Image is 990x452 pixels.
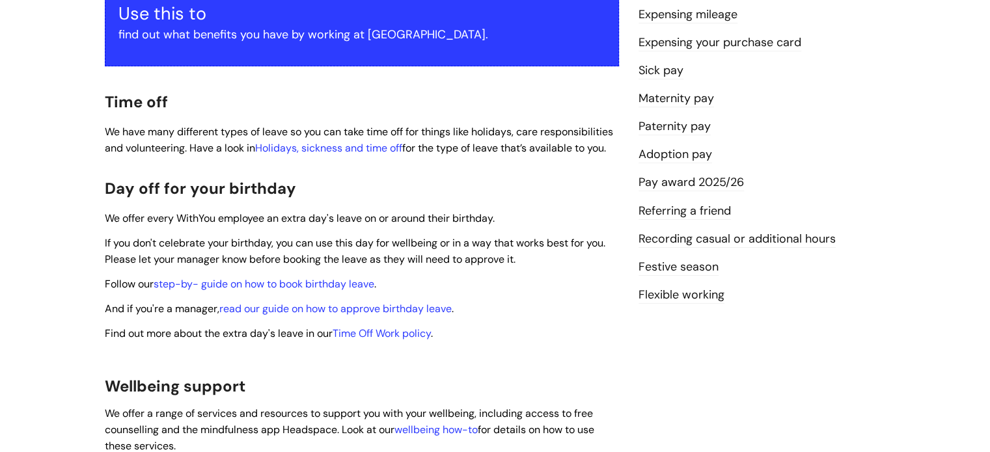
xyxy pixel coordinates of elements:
a: Expensing your purchase card [639,34,801,51]
a: Pay award 2025/26 [639,174,744,191]
a: wellbeing how-to [394,423,478,436]
h3: Use this to [118,3,605,24]
a: Sick pay [639,62,683,79]
a: Recording casual or additional hours [639,231,836,248]
a: Paternity pay [639,118,711,135]
span: Day off for your birthday [105,178,296,198]
span: If you don't celebrate your birthday, you can use this day for wellbeing or in a way that works b... [105,236,605,266]
span: And if you're a manager, . [105,302,454,315]
span: Follow our . [105,277,376,291]
a: Maternity pay [639,90,714,107]
span: We offer every WithYou employee an extra day's leave on or around their birthday. [105,211,495,225]
a: Holidays, sickness and time off [255,141,402,155]
a: Time Off Work policy [333,326,431,340]
a: Referring a friend [639,203,731,220]
a: Adoption pay [639,146,712,163]
span: Find out more about the extra day's leave in our . [105,326,433,340]
span: We have many different types of leave so you can take time off for things like holidays, care res... [105,125,613,155]
span: Wellbeing support [105,376,245,396]
a: Expensing mileage [639,7,737,23]
a: Festive season [639,259,719,276]
a: read our guide on how to approve birthday leave [219,302,452,315]
a: step-by- guide on how to book birthday leave [154,277,374,291]
p: find out what benefits you have by working at [GEOGRAPHIC_DATA]. [118,24,605,45]
a: Flexible working [639,287,724,304]
span: Time off [105,92,168,112]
